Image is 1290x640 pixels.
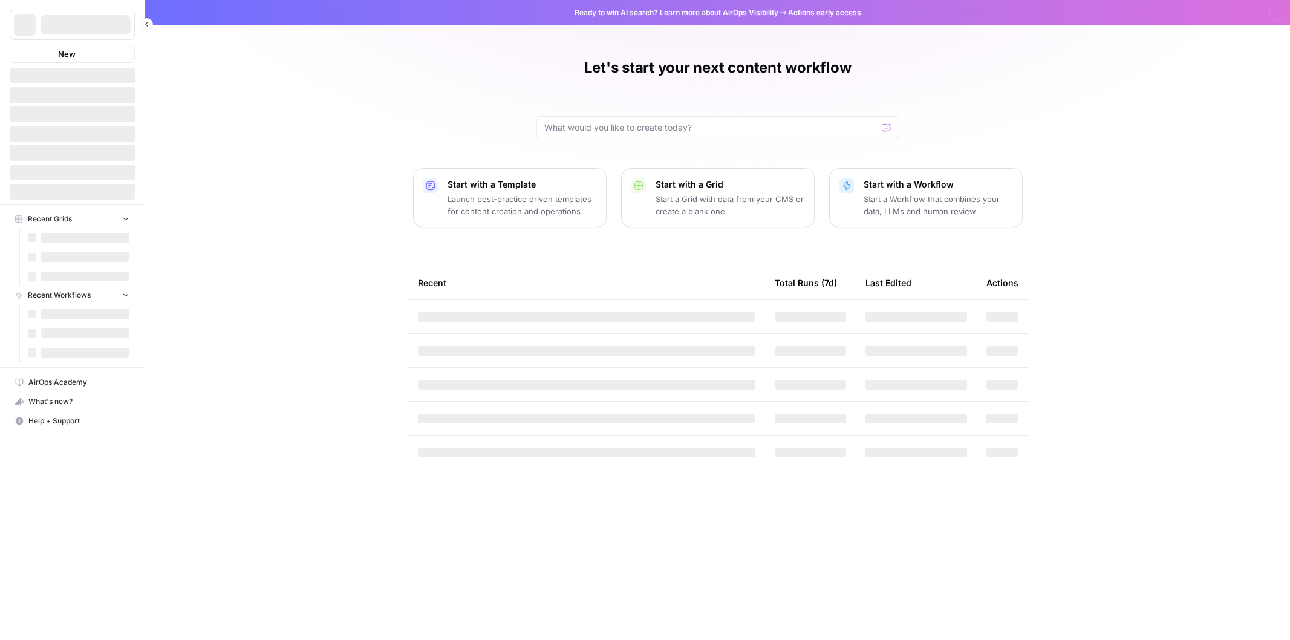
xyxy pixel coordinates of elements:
[660,8,700,17] a: Learn more
[544,122,877,134] input: What would you like to create today?
[58,48,76,60] span: New
[28,416,129,426] span: Help + Support
[10,286,135,304] button: Recent Workflows
[621,168,815,227] button: Start with a GridStart a Grid with data from your CMS or create a blank one
[10,210,135,228] button: Recent Grids
[788,7,861,18] span: Actions early access
[864,178,1012,191] p: Start with a Workflow
[10,45,135,63] button: New
[584,58,852,77] h1: Let's start your next content workflow
[775,266,837,299] div: Total Runs (7d)
[656,193,804,217] p: Start a Grid with data from your CMS or create a blank one
[28,377,129,388] span: AirOps Academy
[413,168,607,227] button: Start with a TemplateLaunch best-practice driven templates for content creation and operations
[986,266,1018,299] div: Actions
[575,7,778,18] span: Ready to win AI search? about AirOps Visibility
[10,373,135,392] a: AirOps Academy
[28,214,72,224] span: Recent Grids
[829,168,1023,227] button: Start with a WorkflowStart a Workflow that combines your data, LLMs and human review
[28,290,91,301] span: Recent Workflows
[864,193,1012,217] p: Start a Workflow that combines your data, LLMs and human review
[10,392,135,411] button: What's new?
[10,411,135,431] button: Help + Support
[448,178,596,191] p: Start with a Template
[656,178,804,191] p: Start with a Grid
[865,266,911,299] div: Last Edited
[448,193,596,217] p: Launch best-practice driven templates for content creation and operations
[418,266,755,299] div: Recent
[10,393,134,411] div: What's new?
